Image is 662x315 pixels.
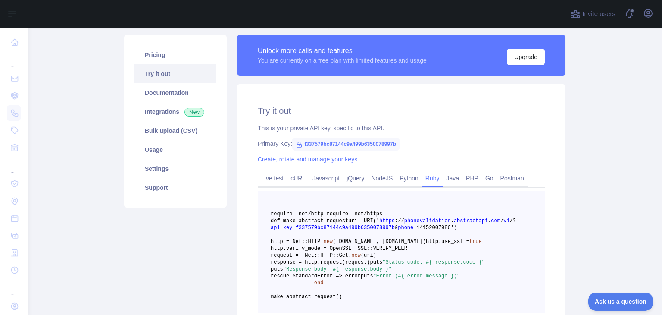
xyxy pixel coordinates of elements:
a: Usage [134,140,216,159]
div: ... [7,280,21,297]
span: "Status code: #{ response.code }" [382,259,485,265]
span: & [395,225,398,231]
a: Go [482,171,497,185]
span: URI(' [364,218,379,224]
div: You are currently on a free plan with limited features and usage [258,56,427,65]
span: =14152007986') [413,225,457,231]
span: phonevalidation [404,218,451,224]
span: / [510,218,513,224]
span: puts [271,266,283,272]
span: com [491,218,500,224]
span: puts [361,273,373,279]
span: _abstract_request() [283,294,342,300]
a: Try it out [134,64,216,83]
span: make [271,294,283,300]
span: new [323,239,333,245]
span: / [398,218,401,224]
a: jQuery [343,171,368,185]
span: . [348,252,351,258]
a: Integrations New [134,102,216,121]
span: uri = [348,218,364,224]
span: http = Net:: [271,239,308,245]
a: Python [396,171,422,185]
div: ... [7,157,21,174]
span: . [320,239,323,245]
a: Bulk upload (CSV) [134,121,216,140]
a: Java [443,171,463,185]
span: request = Net::HTTP:: [271,252,339,258]
a: Pricing [134,45,216,64]
span: http.verify_mode = OpenSSL::SSL::VERIFY_PEER [271,246,407,252]
span: Invite users [582,9,615,19]
a: Support [134,178,216,197]
h2: Try it out [258,105,545,117]
div: ... [7,52,21,69]
span: new [351,252,361,258]
span: f337579bc87144c9a499b6350078997b [296,225,395,231]
span: f337579bc87144c9a499b6350078997b [292,138,400,151]
span: ? [513,218,516,224]
span: http.use_ssl = [426,239,469,245]
span: ([DOMAIN_NAME], [DOMAIN_NAME]) [333,239,426,245]
a: Settings [134,159,216,178]
span: Get [339,252,348,258]
span: = [292,225,295,231]
a: Javascript [309,171,343,185]
iframe: Toggle Customer Support [588,293,653,311]
span: / [401,218,404,224]
span: true [469,239,482,245]
a: PHP [462,171,482,185]
span: rescue StandardError => error [271,273,361,279]
span: "Error (#{ error.message })" [373,273,460,279]
span: HTTP [308,239,320,245]
div: Unlock more calls and features [258,46,427,56]
span: api_key [271,225,292,231]
div: This is your private API key, specific to this API. [258,124,545,132]
span: "Response body: #{ response.body }" [283,266,392,272]
div: Primary Key: [258,139,545,148]
span: abstractapi [454,218,488,224]
span: New [184,108,204,117]
a: NodeJS [368,171,396,185]
span: phone [398,225,413,231]
span: . [451,218,454,224]
a: cURL [287,171,309,185]
a: Ruby [422,171,443,185]
a: Live test [258,171,287,185]
span: / [500,218,503,224]
span: (uri) [361,252,376,258]
span: v1 [503,218,509,224]
span: https [379,218,395,224]
span: : [395,218,398,224]
span: end [314,280,324,286]
button: Invite users [568,7,617,21]
span: require 'net/http' [271,211,327,217]
span: response = http.request(request) [271,259,370,265]
span: puts [370,259,382,265]
span: require 'net/https' [327,211,386,217]
span: def make_abstract_request [271,218,348,224]
a: Postman [497,171,528,185]
span: . [488,218,491,224]
a: Documentation [134,83,216,102]
button: Upgrade [507,49,545,65]
a: Create, rotate and manage your keys [258,156,357,163]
